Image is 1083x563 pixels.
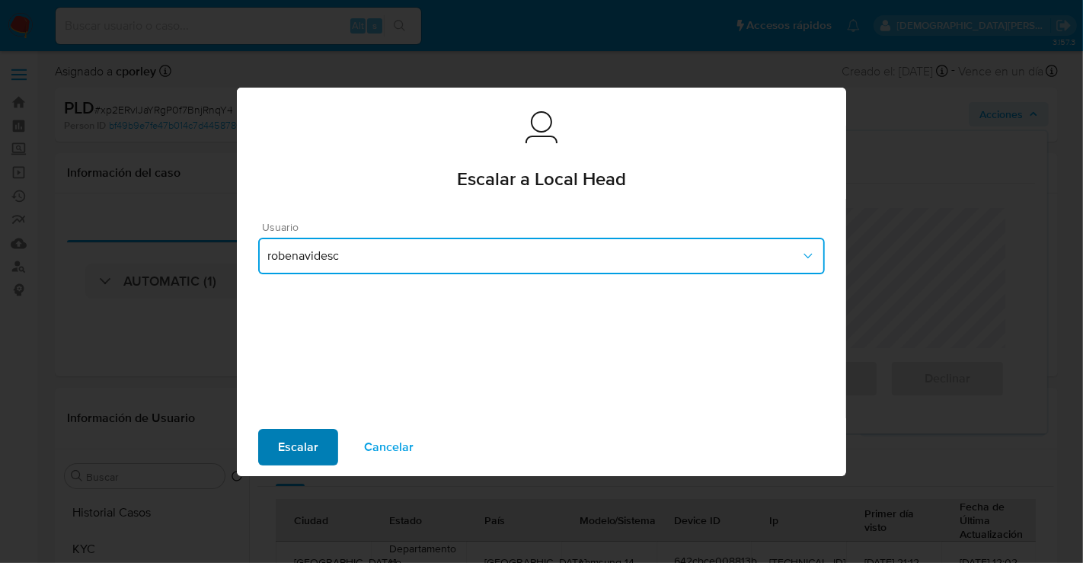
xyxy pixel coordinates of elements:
span: Usuario [262,222,829,232]
span: robenavidesc [267,248,800,264]
button: robenavidesc [258,238,825,274]
span: Escalar a Local Head [457,170,626,188]
span: Escalar [278,430,318,464]
button: Escalar [258,429,338,465]
button: Cancelar [344,429,433,465]
span: Cancelar [364,430,414,464]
